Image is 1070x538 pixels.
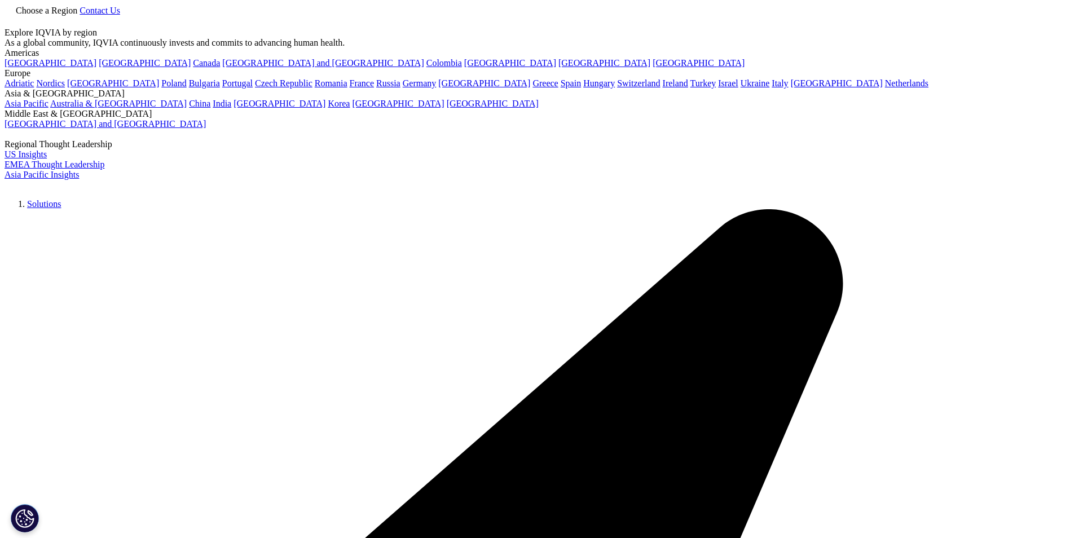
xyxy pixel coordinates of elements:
a: India [213,99,231,108]
a: Nordics [36,78,65,88]
a: [GEOGRAPHIC_DATA] [352,99,444,108]
a: Korea [328,99,350,108]
div: Americas [5,48,1065,58]
a: Asia Pacific Insights [5,170,79,179]
a: Poland [161,78,186,88]
a: Israel [718,78,738,88]
div: Europe [5,68,1065,78]
div: As a global community, IQVIA continuously invests and commits to advancing human health. [5,38,1065,48]
a: Romania [315,78,347,88]
div: Regional Thought Leadership [5,139,1065,149]
div: Middle East & [GEOGRAPHIC_DATA] [5,109,1065,119]
a: Ukraine [741,78,770,88]
a: Greece [532,78,558,88]
a: EMEA Thought Leadership [5,160,104,169]
a: Portugal [222,78,253,88]
a: [GEOGRAPHIC_DATA] [99,58,191,68]
button: Cookie-Einstellungen [11,504,39,532]
a: [GEOGRAPHIC_DATA] [464,58,556,68]
a: [GEOGRAPHIC_DATA] [5,58,96,68]
a: [GEOGRAPHIC_DATA] [447,99,539,108]
a: [GEOGRAPHIC_DATA] [67,78,159,88]
a: Spain [561,78,581,88]
a: Czech Republic [255,78,312,88]
a: US Insights [5,149,47,159]
span: Choose a Region [16,6,77,15]
a: Contact Us [80,6,120,15]
a: [GEOGRAPHIC_DATA] [653,58,745,68]
div: Asia & [GEOGRAPHIC_DATA] [5,89,1065,99]
a: Australia & [GEOGRAPHIC_DATA] [50,99,187,108]
a: Ireland [663,78,688,88]
a: Netherlands [885,78,928,88]
a: [GEOGRAPHIC_DATA] [234,99,325,108]
a: Colombia [426,58,462,68]
a: Turkey [690,78,716,88]
a: Canada [193,58,220,68]
a: Bulgaria [189,78,220,88]
a: Germany [403,78,437,88]
a: France [350,78,375,88]
a: Hungary [583,78,615,88]
a: [GEOGRAPHIC_DATA] [558,58,650,68]
div: Explore IQVIA by region [5,28,1065,38]
a: [GEOGRAPHIC_DATA] and [GEOGRAPHIC_DATA] [5,119,206,129]
a: Solutions [27,199,61,209]
a: China [189,99,210,108]
a: Switzerland [617,78,660,88]
a: Asia Pacific [5,99,49,108]
a: Italy [772,78,788,88]
a: Adriatic [5,78,34,88]
a: [GEOGRAPHIC_DATA] and [GEOGRAPHIC_DATA] [222,58,424,68]
a: [GEOGRAPHIC_DATA] [438,78,530,88]
a: Russia [376,78,400,88]
a: [GEOGRAPHIC_DATA] [791,78,883,88]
